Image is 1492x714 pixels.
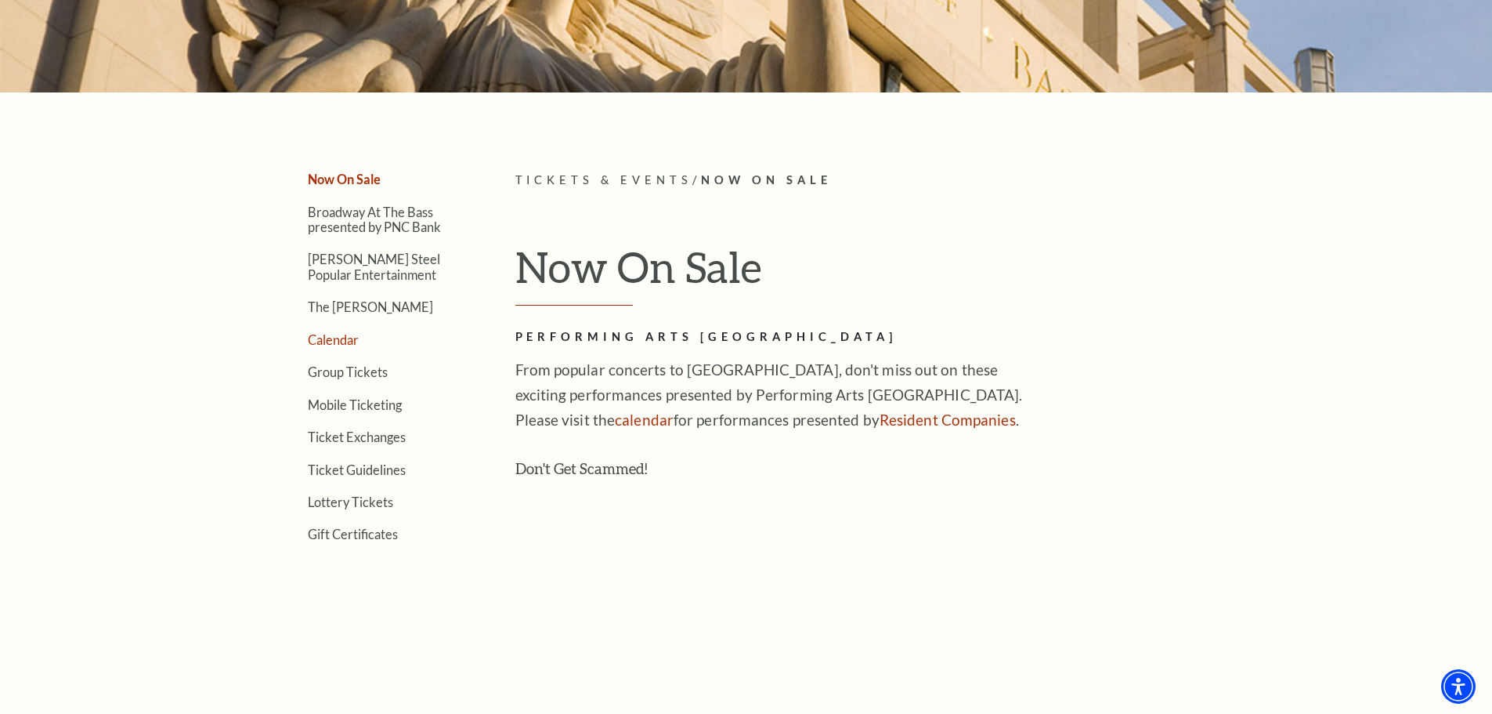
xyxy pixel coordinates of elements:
a: Ticket Guidelines [308,462,406,477]
div: Accessibility Menu [1441,669,1476,704]
a: Group Tickets [308,364,388,379]
h2: Performing Arts [GEOGRAPHIC_DATA] [515,328,1024,347]
span: Now On Sale [701,173,832,187]
a: Broadway At The Bass presented by PNC Bank [308,205,441,234]
h3: Don't Get Scammed! [515,456,1024,481]
h1: Now On Sale [515,241,1232,306]
a: Resident Companies [880,411,1016,429]
p: / [515,171,1232,190]
a: Now On Sale [308,172,381,187]
a: The [PERSON_NAME] [308,299,433,314]
a: Lottery Tickets [308,495,393,509]
a: Gift Certificates [308,527,398,542]
a: Mobile Ticketing [308,397,402,412]
a: calendar [615,411,674,429]
span: Tickets & Events [515,173,693,187]
a: Ticket Exchanges [308,429,406,444]
a: Calendar [308,332,359,347]
p: From popular concerts to [GEOGRAPHIC_DATA], don't miss out on these exciting performances present... [515,357,1024,433]
a: [PERSON_NAME] Steel Popular Entertainment [308,252,440,281]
